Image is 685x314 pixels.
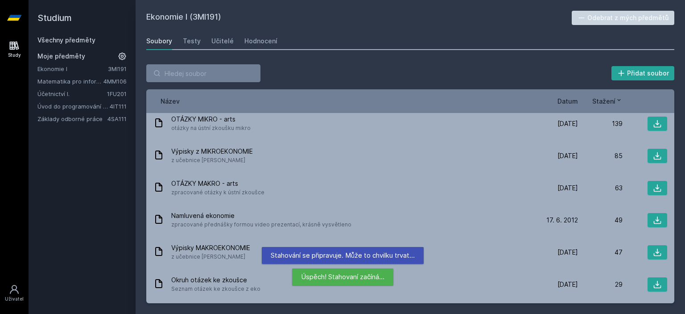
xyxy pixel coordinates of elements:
[578,216,623,225] div: 49
[578,151,623,160] div: 85
[171,220,351,229] span: zpracované přednášky formou video prezentací, krásně vysvětleno
[146,64,260,82] input: Hledej soubor
[578,280,623,289] div: 29
[557,248,578,257] span: [DATE]
[5,296,24,302] div: Uživatel
[37,89,107,98] a: Účetnictví I.
[171,285,260,293] span: Seznam otázek ke zkoušce z eko
[557,96,578,106] button: Datum
[2,36,27,63] a: Study
[572,11,675,25] button: Odebrat z mých předmětů
[183,32,201,50] a: Testy
[578,248,623,257] div: 47
[146,32,172,50] a: Soubory
[37,77,103,86] a: Matematika pro informatiky
[292,268,393,285] div: Úspěch! Stahovaní začíná…
[262,247,424,264] div: Stahování se připravuje. Může to chvilku trvat…
[557,151,578,160] span: [DATE]
[108,65,127,72] a: 3MI191
[107,115,127,122] a: 4SA111
[171,156,253,165] span: z učebnice [PERSON_NAME]
[244,37,277,46] div: Hodnocení
[37,36,95,44] a: Všechny předměty
[557,119,578,128] span: [DATE]
[557,184,578,193] span: [DATE]
[592,96,623,106] button: Stažení
[578,184,623,193] div: 63
[171,115,251,124] span: OTÁZKY MIKRO - arts
[103,78,127,85] a: 4MM106
[2,280,27,307] a: Uživatel
[37,64,108,73] a: Ekonomie I
[592,96,615,106] span: Stažení
[171,147,253,156] span: Výpisky z MIKROEKONOMIE
[211,32,234,50] a: Učitelé
[171,124,251,133] span: otázky na ústní zkoušku mikro
[110,103,127,110] a: 4IT111
[611,66,675,80] button: Přidat soubor
[546,216,578,225] span: 17. 6. 2012
[171,179,264,188] span: OTÁZKY MAKRO - arts
[171,276,260,285] span: Okruh otázek ke zkoušce
[244,32,277,50] a: Hodnocení
[171,188,264,197] span: zpracované otázky k ústní zkoušce
[183,37,201,46] div: Testy
[8,52,21,59] div: Study
[578,119,623,128] div: 139
[557,280,578,289] span: [DATE]
[171,252,250,261] span: z učebnice [PERSON_NAME]
[171,211,351,220] span: Namluvená ekonomie
[146,37,172,46] div: Soubory
[171,243,250,252] span: Výpisky MAKROEKONOMIE
[211,37,234,46] div: Učitelé
[161,96,180,106] button: Název
[146,11,572,25] h2: Ekonomie I (3MI191)
[37,52,85,61] span: Moje předměty
[107,90,127,97] a: 1FU201
[37,102,110,111] a: Úvod do programování v jazyce Python
[37,114,107,123] a: Základy odborné práce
